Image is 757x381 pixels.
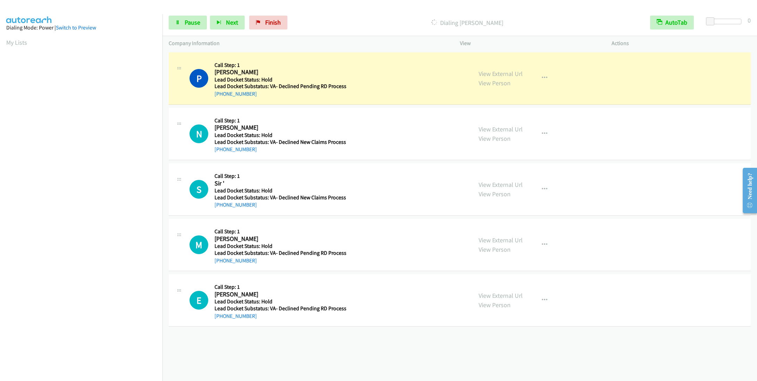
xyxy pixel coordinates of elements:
[479,236,523,244] a: View External Url
[56,24,96,31] a: Switch to Preview
[215,146,257,153] a: [PHONE_NUMBER]
[215,124,344,132] h2: [PERSON_NAME]
[215,250,346,257] h5: Lead Docket Substatus: VA- Declined Pending RD Process
[215,187,346,194] h5: Lead Docket Status: Hold
[215,62,346,69] h5: Call Step: 1
[297,18,638,27] p: Dialing [PERSON_NAME]
[479,292,523,300] a: View External Url
[479,190,511,198] a: View Person
[479,125,523,133] a: View External Url
[479,301,511,309] a: View Person
[479,181,523,189] a: View External Url
[215,194,346,201] h5: Lead Docket Substatus: VA- Declined New Claims Process
[479,135,511,142] a: View Person
[190,235,208,254] div: The call is yet to be attempted
[215,90,257,97] a: [PHONE_NUMBER]
[215,76,346,83] h5: Lead Docket Status: Hold
[185,18,200,26] span: Pause
[215,284,346,291] h5: Call Step: 1
[215,291,344,298] h2: [PERSON_NAME]
[190,235,208,254] h1: M
[215,180,344,188] h2: Sir '
[479,79,511,87] a: View Person
[748,16,751,25] div: 0
[190,124,208,143] h1: N
[6,24,156,32] div: Dialing Mode: Power |
[190,69,208,88] h1: P
[215,117,346,124] h5: Call Step: 1
[190,124,208,143] div: The call is yet to be attempted
[215,132,346,139] h5: Lead Docket Status: Hold
[479,245,511,253] a: View Person
[215,139,346,146] h5: Lead Docket Substatus: VA- Declined New Claims Process
[460,39,599,47] p: View
[737,163,757,218] iframe: Resource Center
[169,39,447,47] p: Company Information
[249,16,287,29] a: Finish
[169,16,207,29] a: Pause
[479,70,523,78] a: View External Url
[612,39,751,47] p: Actions
[215,313,257,319] a: [PHONE_NUMBER]
[6,38,27,46] a: My Lists
[215,201,257,208] a: [PHONE_NUMBER]
[215,83,346,90] h5: Lead Docket Substatus: VA- Declined Pending RD Process
[215,298,346,305] h5: Lead Docket Status: Hold
[215,243,346,250] h5: Lead Docket Status: Hold
[215,228,346,235] h5: Call Step: 1
[190,291,208,310] h1: E
[215,257,257,264] a: [PHONE_NUMBER]
[650,16,694,29] button: AutoTab
[210,16,245,29] button: Next
[190,291,208,310] div: The call is yet to be attempted
[215,235,344,243] h2: [PERSON_NAME]
[215,68,344,76] h2: [PERSON_NAME]
[190,180,208,199] h1: S
[709,19,741,24] div: Delay between calls (in seconds)
[215,173,346,180] h5: Call Step: 1
[265,18,281,26] span: Finish
[226,18,238,26] span: Next
[190,180,208,199] div: The call is yet to be attempted
[215,305,346,312] h5: Lead Docket Substatus: VA- Declined Pending RD Process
